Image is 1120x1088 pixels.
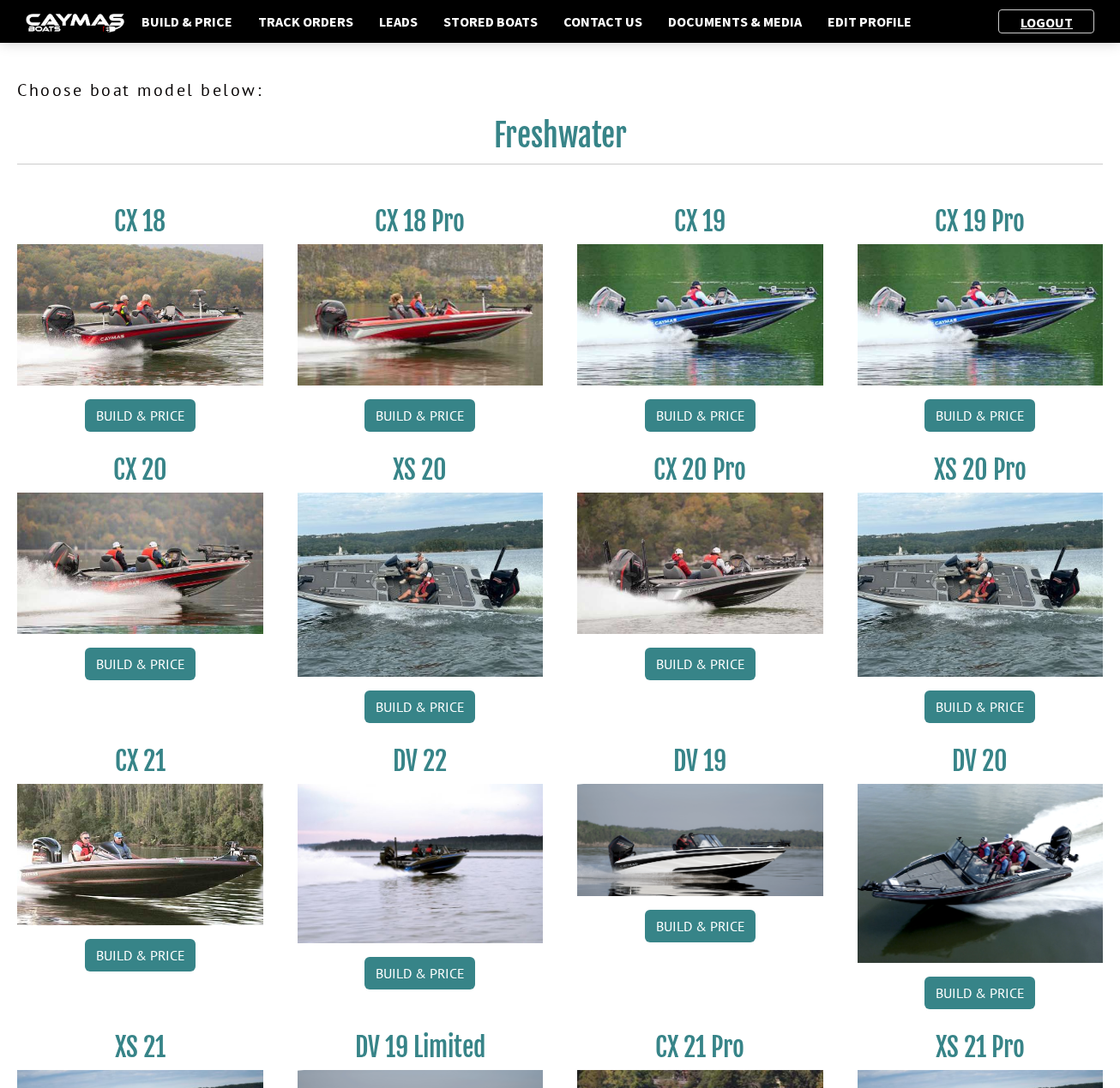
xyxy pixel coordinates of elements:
[555,10,651,33] a: Contact Us
[858,1031,1104,1063] h3: XS 21 Pro
[435,10,546,33] a: Stored Boats
[858,454,1104,486] h3: XS 20 Pro
[17,244,263,386] img: CX-18S_thumbnail.jpg
[298,454,544,486] h3: XS 20
[298,1031,544,1063] h3: DV 19 Limited
[250,10,362,33] a: Track Orders
[17,206,263,237] h3: CX 18
[924,399,1035,432] a: Build & Price
[1012,14,1081,31] a: Logout
[364,957,475,989] a: Build & Price
[298,206,544,237] h3: CX 18 Pro
[858,206,1104,237] h3: CX 19 Pro
[364,399,475,432] a: Build & Price
[858,493,1104,677] img: XS_20_resized.jpg
[645,399,756,432] a: Build & Price
[17,1031,263,1063] h3: XS 21
[85,399,196,432] a: Build & Price
[924,977,1035,1009] a: Build & Price
[133,10,241,33] a: Build & Price
[577,493,823,634] img: CX-20Pro_thumbnail.jpg
[577,1031,823,1063] h3: CX 21 Pro
[577,206,823,237] h3: CX 19
[298,784,544,943] img: DV22_original_motor_cropped_for_caymas_connect.jpg
[17,454,263,486] h3: CX 20
[577,454,823,486] h3: CX 20 Pro
[17,77,1103,103] p: Choose boat model below:
[85,939,196,971] a: Build & Price
[364,690,475,723] a: Build & Price
[17,745,263,777] h3: CX 21
[17,117,1103,164] h2: Freshwater
[370,10,426,33] a: Leads
[577,784,823,896] img: dv-19-ban_from_website_for_caymas_connect.png
[645,910,756,942] a: Build & Price
[924,690,1035,723] a: Build & Price
[17,784,263,925] img: CX21_thumb.jpg
[85,648,196,680] a: Build & Price
[298,745,544,777] h3: DV 22
[645,648,756,680] a: Build & Price
[298,493,544,677] img: XS_20_resized.jpg
[659,10,810,33] a: Documents & Media
[858,244,1104,386] img: CX19_thumbnail.jpg
[577,244,823,386] img: CX19_thumbnail.jpg
[819,10,920,33] a: Edit Profile
[298,244,544,386] img: CX-18SS_thumbnail.jpg
[858,745,1104,777] h3: DV 20
[577,745,823,777] h3: DV 19
[858,784,1104,963] img: DV_20_from_website_for_caymas_connect.png
[26,14,124,32] img: caymas-dealer-connect-2ed40d3bc7270c1d8d7ffb4b79bf05adc795679939227970def78ec6f6c03838.gif
[17,493,263,634] img: CX-20_thumbnail.jpg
